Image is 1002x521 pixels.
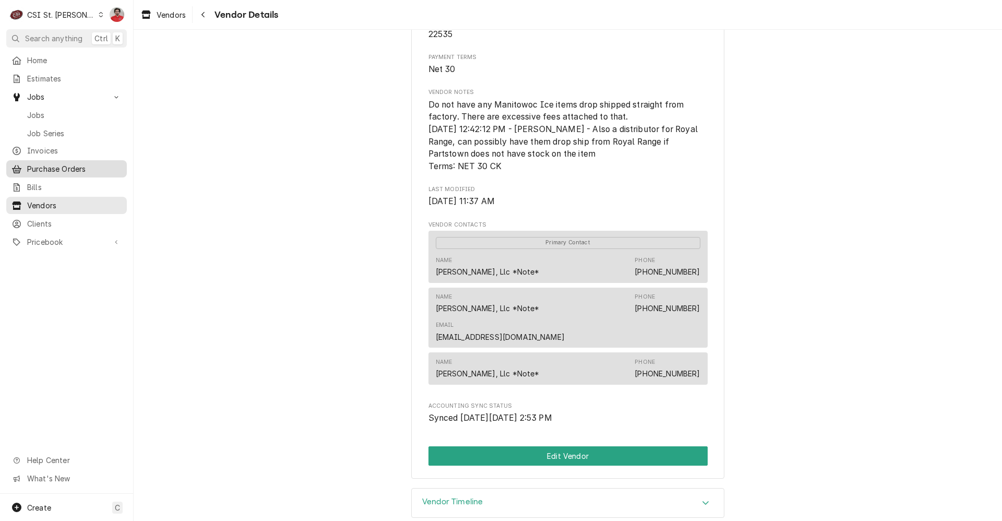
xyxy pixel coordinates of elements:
div: Primary [436,236,700,248]
div: Nicholas Faubert's Avatar [110,7,124,22]
div: [PERSON_NAME], Llc *Note* [436,266,540,277]
div: Contact [428,352,708,384]
a: Invoices [6,142,127,159]
div: Vendor Contacts [428,221,708,389]
div: Name [436,256,452,265]
button: Edit Vendor [428,446,708,466]
div: Last Modified [428,185,708,208]
div: Vendor Notes [428,88,708,172]
span: Accounting Sync Status [428,402,708,410]
a: Vendors [137,6,190,23]
a: [EMAIL_ADDRESS][DOMAIN_NAME] [436,333,565,341]
div: Contact [428,288,708,348]
div: Phone [635,293,700,314]
span: [DATE] 11:37 AM [428,196,495,206]
div: CSI St. [PERSON_NAME] [27,9,95,20]
span: Invoices [27,145,122,156]
span: Purchase Orders [27,163,122,174]
a: Purchase Orders [6,160,127,177]
div: C [9,7,24,22]
a: [PHONE_NUMBER] [635,369,700,378]
span: Jobs [27,91,106,102]
a: Go to Pricebook [6,233,127,251]
span: Primary Contact [436,237,700,249]
span: Account ID [428,28,708,41]
span: Bills [27,182,122,193]
button: Navigate back [195,6,211,23]
a: Go to Jobs [6,88,127,105]
h3: Vendor Timeline [422,497,483,507]
span: Payment Terms [428,53,708,62]
span: Last Modified [428,195,708,208]
span: Do not have any Manitowoc Ice items drop shipped straight from factory. There are excessive fees ... [428,100,700,171]
span: Pricebook [27,236,106,247]
a: Job Series [6,125,127,142]
span: Help Center [27,455,121,466]
a: Go to Help Center [6,452,127,469]
button: Accordion Details Expand Trigger [412,489,724,518]
span: Net 30 [428,64,456,74]
span: Vendor Notes [428,99,708,173]
div: Accounting Sync Status [428,402,708,424]
span: Vendor Details [211,8,278,22]
div: CSI St. Louis's Avatar [9,7,24,22]
span: Home [27,55,122,66]
span: What's New [27,473,121,484]
span: Synced [DATE][DATE] 2:53 PM [428,413,552,423]
a: Vendors [6,197,127,214]
span: Job Series [27,128,122,139]
div: Button Group [428,446,708,466]
div: Vendor Timeline [411,488,724,518]
span: K [115,33,120,44]
span: Create [27,503,51,512]
a: Home [6,52,127,69]
span: Vendor Contacts [428,221,708,229]
div: Name [436,293,540,314]
div: Name [436,256,540,277]
span: Vendors [157,9,186,20]
span: Accounting Sync Status [428,412,708,424]
div: Phone [635,358,700,379]
span: Last Modified [428,185,708,194]
div: Button Group Row [428,446,708,466]
a: Clients [6,215,127,232]
span: Estimates [27,73,122,84]
span: Ctrl [94,33,108,44]
div: NF [110,7,124,22]
a: Jobs [6,106,127,124]
div: Phone [635,256,700,277]
div: Accordion Header [412,489,724,518]
span: Search anything [25,33,82,44]
span: Payment Terms [428,63,708,76]
span: Clients [27,218,122,229]
div: Email [436,321,454,329]
div: [PERSON_NAME], Llc *Note* [436,303,540,314]
div: Name [436,293,452,301]
span: Jobs [27,110,122,121]
span: Vendors [27,200,122,211]
a: Bills [6,179,127,196]
a: [PHONE_NUMBER] [635,267,700,276]
div: Phone [635,293,655,301]
div: Name [436,358,452,366]
a: Estimates [6,70,127,87]
span: 22535 [428,29,453,39]
div: [PERSON_NAME], Llc *Note* [436,368,540,379]
div: Contact [428,231,708,283]
a: [PHONE_NUMBER] [635,304,700,313]
a: Go to What's New [6,470,127,487]
div: Email [436,321,565,342]
div: Vendor Contacts List [428,231,708,389]
div: Phone [635,358,655,366]
div: Payment Terms [428,53,708,76]
span: C [115,502,120,513]
div: Phone [635,256,655,265]
span: Vendor Notes [428,88,708,97]
div: Name [436,358,540,379]
button: Search anythingCtrlK [6,29,127,48]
